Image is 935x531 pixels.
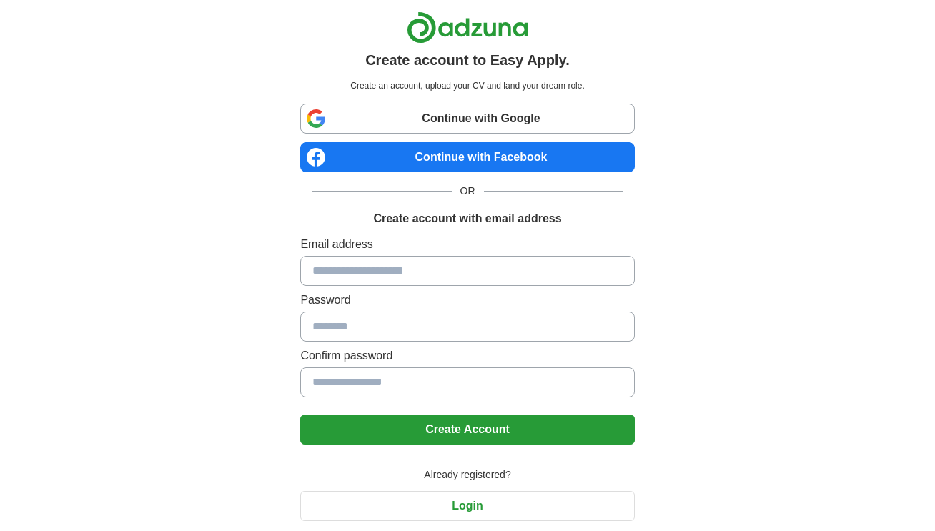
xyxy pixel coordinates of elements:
button: Login [300,491,634,521]
label: Confirm password [300,347,634,364]
label: Password [300,292,634,309]
h1: Create account with email address [373,210,561,227]
a: Continue with Facebook [300,142,634,172]
a: Continue with Google [300,104,634,134]
span: OR [452,184,484,199]
h1: Create account to Easy Apply. [365,49,570,71]
a: Login [300,500,634,512]
p: Create an account, upload your CV and land your dream role. [303,79,631,92]
label: Email address [300,236,634,253]
span: Already registered? [415,467,519,482]
button: Create Account [300,415,634,445]
img: Adzuna logo [407,11,528,44]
